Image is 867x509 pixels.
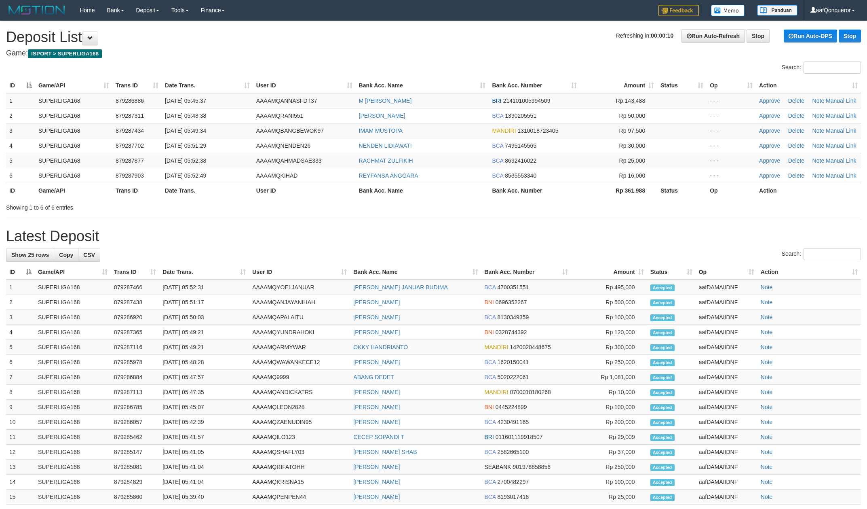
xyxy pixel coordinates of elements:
td: Rp 10,000 [571,385,647,400]
a: Note [761,299,773,305]
span: 879286886 [116,98,144,104]
a: Note [812,172,825,179]
span: Rp 16,000 [619,172,646,179]
a: Manual Link [826,142,856,149]
span: AAAAMQKIHAD [256,172,298,179]
td: SUPERLIGA168 [35,108,112,123]
span: Copy 5020222061 to clipboard [497,374,529,380]
td: 5 [6,153,35,168]
td: - - - [707,108,756,123]
td: Rp 200,000 [571,415,647,430]
th: Game/API: activate to sort column ascending [35,78,112,93]
td: Rp 300,000 [571,340,647,355]
th: Game/API [35,183,112,198]
td: SUPERLIGA168 [35,310,111,325]
td: aafDAMAIIDNF [696,280,757,295]
td: 879287113 [111,385,159,400]
th: Rp 361.988 [580,183,657,198]
td: 3 [6,310,35,325]
td: AAAAMQWAWANKECE12 [249,355,350,370]
th: ID [6,183,35,198]
td: - - - [707,93,756,108]
a: Note [761,404,773,410]
th: ID: activate to sort column descending [6,265,35,280]
span: AAAAMQANNASFDT37 [256,98,317,104]
td: Rp 500,000 [571,295,647,310]
td: Rp 120,000 [571,325,647,340]
span: 879287702 [116,142,144,149]
th: ID: activate to sort column descending [6,78,35,93]
td: 879286920 [111,310,159,325]
th: Status: activate to sort column ascending [657,78,707,93]
span: 879287311 [116,112,144,119]
a: Manual Link [826,98,856,104]
td: aafDAMAIIDNF [696,385,757,400]
a: [PERSON_NAME] [353,404,400,410]
span: Copy 4230491165 to clipboard [497,419,529,425]
td: AAAAMQAPALAITU [249,310,350,325]
a: Manual Link [826,172,856,179]
span: [DATE] 05:45:37 [165,98,206,104]
a: Note [812,157,825,164]
span: Copy 4700351551 to clipboard [497,284,529,291]
td: AAAAMQSHAFLY03 [249,445,350,460]
td: SUPERLIGA168 [35,415,111,430]
th: Date Trans. [162,183,253,198]
th: Action [756,183,861,198]
td: [DATE] 05:41:05 [159,445,249,460]
a: Note [761,359,773,365]
span: BCA [492,157,503,164]
td: SUPERLIGA168 [35,153,112,168]
a: [PERSON_NAME] [353,359,400,365]
a: Delete [788,112,804,119]
td: [DATE] 05:48:28 [159,355,249,370]
td: Rp 37,000 [571,445,647,460]
td: [DATE] 05:41:57 [159,430,249,445]
span: Accepted [650,389,675,396]
td: [DATE] 05:47:57 [159,370,249,385]
a: CSV [78,248,100,262]
td: - - - [707,168,756,183]
a: Manual Link [826,112,856,119]
img: Feedback.jpg [658,5,699,16]
span: Copy 0700010180268 to clipboard [510,389,551,395]
span: MANDIRI [485,389,508,395]
td: 6 [6,355,35,370]
th: Trans ID: activate to sort column ascending [112,78,162,93]
span: [DATE] 05:52:38 [165,157,206,164]
span: Copy 1310018723405 to clipboard [517,127,558,134]
a: Run Auto-Refresh [681,29,745,43]
td: - - - [707,123,756,138]
a: [PERSON_NAME] [353,494,400,500]
th: Action: activate to sort column ascending [757,265,861,280]
span: Accepted [650,419,675,426]
td: 879285462 [111,430,159,445]
td: 7 [6,370,35,385]
td: [DATE] 05:41:04 [159,460,249,475]
span: Accepted [650,359,675,366]
td: [DATE] 05:51:17 [159,295,249,310]
span: Accepted [650,404,675,411]
span: 879287903 [116,172,144,179]
td: [DATE] 05:49:21 [159,325,249,340]
td: AAAAMQYOELJANUAR [249,280,350,295]
td: 10 [6,415,35,430]
a: Approve [759,142,780,149]
span: MANDIRI [492,127,516,134]
td: SUPERLIGA168 [35,400,111,415]
span: BCA [485,419,496,425]
a: Note [761,449,773,455]
span: BNI [485,329,494,335]
span: BCA [492,172,503,179]
th: Trans ID [112,183,162,198]
th: Bank Acc. Number [489,183,580,198]
a: Approve [759,172,780,179]
a: Note [761,344,773,350]
th: User ID [253,183,356,198]
h1: Latest Deposit [6,228,861,244]
span: BCA [485,284,496,291]
span: Copy 8535553340 to clipboard [505,172,536,179]
a: Note [761,329,773,335]
span: Rp 25,000 [619,157,646,164]
a: Stop [839,30,861,42]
